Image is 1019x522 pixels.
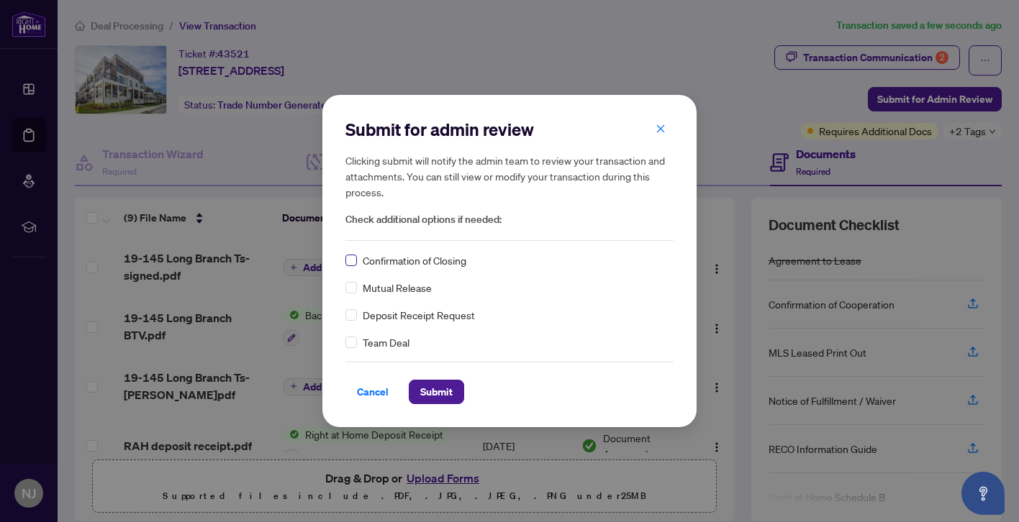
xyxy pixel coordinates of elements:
span: Confirmation of Closing [363,252,466,268]
span: Mutual Release [363,280,432,296]
span: Cancel [357,380,389,403]
button: Open asap [961,472,1005,515]
button: Cancel [345,380,400,404]
span: Team Deal [363,334,409,350]
span: Check additional options if needed: [345,211,674,228]
h2: Submit for admin review [345,118,674,141]
span: Deposit Receipt Request [363,307,475,323]
span: Submit [420,380,453,403]
h5: Clicking submit will notify the admin team to review your transaction and attachments. You can st... [345,152,674,200]
button: Submit [409,380,464,404]
span: close [656,124,666,134]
